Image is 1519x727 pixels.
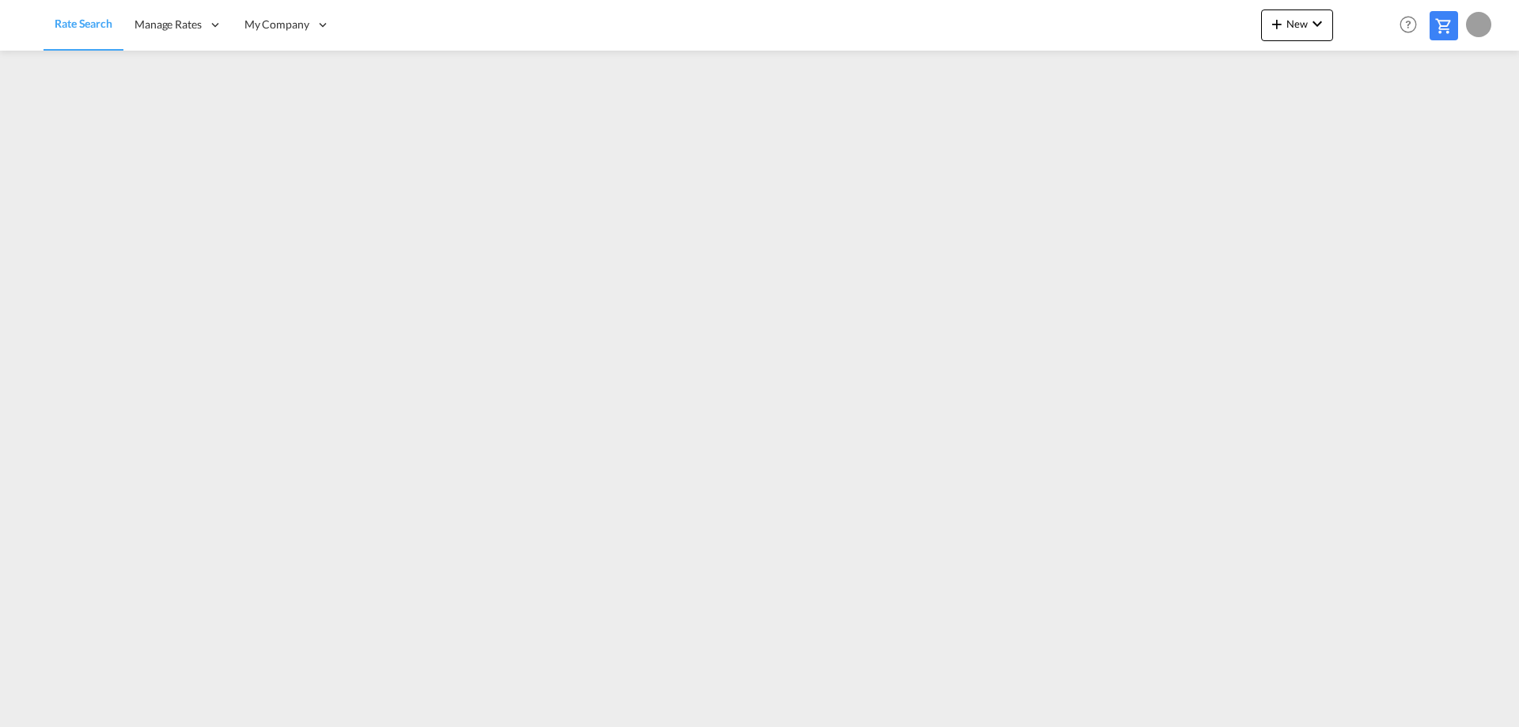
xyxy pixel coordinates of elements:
div: Help [1395,11,1430,40]
span: New [1267,17,1327,30]
span: Manage Rates [134,17,202,32]
md-icon: icon-plus 400-fg [1267,14,1286,33]
md-icon: icon-chevron-down [1308,14,1327,33]
span: Rate Search [55,17,112,30]
span: Help [1395,11,1422,38]
button: icon-plus 400-fgNewicon-chevron-down [1261,9,1333,41]
span: My Company [244,17,309,32]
